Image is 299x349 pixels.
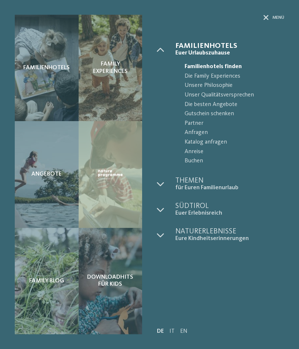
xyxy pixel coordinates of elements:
[15,121,79,228] a: Einzelzimmer Angebote
[180,328,188,334] a: EN
[31,171,62,178] span: Angebote
[97,169,124,181] img: Nature Programme
[185,156,284,166] span: Buchen
[169,328,175,334] a: IT
[15,15,79,121] a: Einzelzimmer Familienhotels
[175,109,284,119] a: Gutschein schenken
[175,177,284,184] span: Themen
[185,119,284,128] span: Partner
[185,100,284,110] span: Die besten Angebote
[175,81,284,91] a: Unsere Philosophie
[185,147,284,157] span: Anreise
[185,109,284,119] span: Gutschein schenken
[175,42,284,57] a: Familienhotels Euer Urlaubszuhause
[185,91,284,100] span: Unser Qualitätsversprechen
[175,72,284,81] a: Die Family Experiences
[175,210,284,217] span: Euer Erlebnisreich
[175,147,284,157] a: Anreise
[175,91,284,100] a: Unser Qualitätsversprechen
[185,138,284,147] span: Katalog anfragen
[185,81,284,91] span: Unsere Philosophie
[175,138,284,147] a: Katalog anfragen
[175,202,284,210] span: Südtirol
[175,42,284,50] span: Familienhotels
[175,177,284,191] a: Themen für Euren Familienurlaub
[175,202,284,217] a: Südtirol Euer Erlebnisreich
[272,15,284,21] span: Menü
[175,128,284,138] a: Anfragen
[157,328,164,334] a: DE
[185,128,284,138] span: Anfragen
[15,228,79,334] a: Einzelzimmer Family Blog
[175,50,284,57] span: Euer Urlaubszuhause
[175,228,284,235] span: Naturerlebnisse
[175,100,284,110] a: Die besten Angebote
[79,15,142,121] a: Einzelzimmer Family Experiences
[185,62,284,72] span: Familienhotels finden
[29,278,64,285] span: Family Blog
[175,119,284,128] a: Partner
[86,274,135,288] span: Downloadhits für Kids
[175,156,284,166] a: Buchen
[175,235,284,242] span: Eure Kindheitserinnerungen
[175,228,284,242] a: Naturerlebnisse Eure Kindheitserinnerungen
[86,61,135,75] span: Family Experiences
[175,184,284,191] span: für Euren Familienurlaub
[79,121,142,228] a: Einzelzimmer Nature Programme
[175,62,284,72] a: Familienhotels finden
[185,72,284,81] span: Die Family Experiences
[79,228,142,334] a: Einzelzimmer Downloadhits für Kids
[23,64,70,71] span: Familienhotels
